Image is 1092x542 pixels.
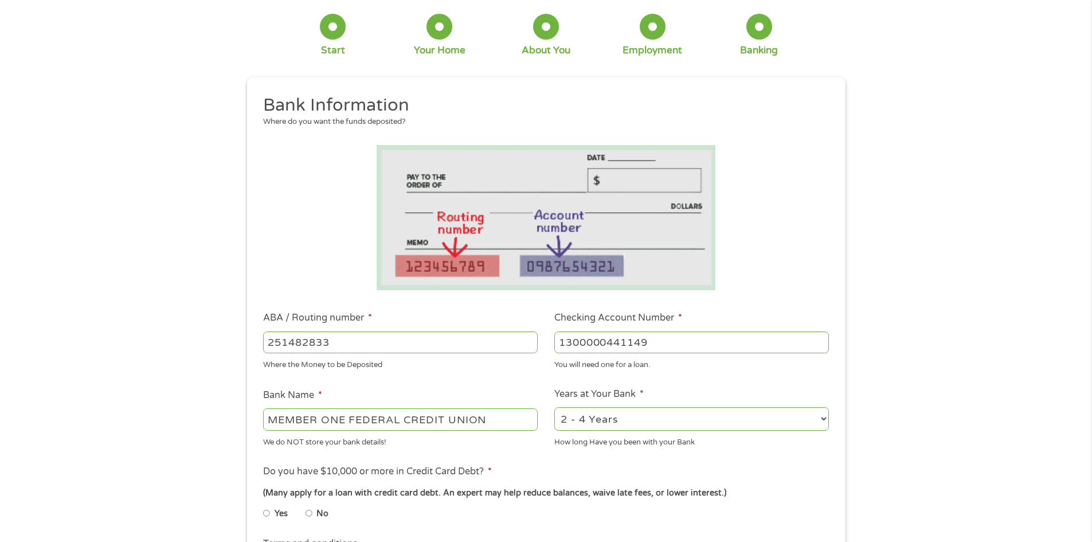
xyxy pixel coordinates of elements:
label: Checking Account Number [554,312,682,324]
label: No [316,508,328,520]
label: ABA / Routing number [263,312,372,324]
div: You will need one for a loan. [554,356,829,371]
h2: Bank Information [263,94,820,117]
input: 263177916 [263,332,538,353]
div: (Many apply for a loan with credit card debt. An expert may help reduce balances, waive late fees... [263,487,828,500]
label: Bank Name [263,389,322,401]
div: Start [321,44,345,57]
div: Employment [623,44,682,57]
label: Years at Your Bank [554,388,644,400]
div: Banking [740,44,778,57]
label: Yes [275,508,288,520]
label: Do you have $10,000 or more in Credit Card Debt? [263,466,492,478]
img: Routing number location [377,145,716,290]
div: How long Have you been with your Bank [554,432,829,448]
input: 345634636 [554,332,829,353]
div: Your Home [414,44,465,57]
div: About You [522,44,570,57]
div: Where the Money to be Deposited [263,356,538,371]
div: We do NOT store your bank details! [263,432,538,448]
div: Where do you want the funds deposited? [263,116,820,128]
